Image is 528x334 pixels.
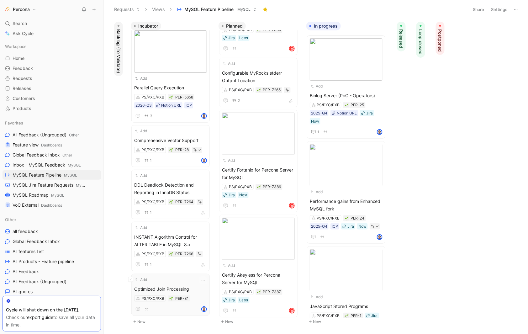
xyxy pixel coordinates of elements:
img: Percona [4,6,10,13]
img: 🌱 [257,185,261,189]
div: PER-28 [175,147,189,153]
img: 🌱 [169,200,173,204]
div: PER-1 [351,313,362,319]
button: Views [149,5,168,14]
button: 🌱 [345,103,349,107]
span: Feature view [13,142,62,148]
a: MySQL Jira Feature RequestsMySQL [3,180,101,190]
div: PS/PXC/PXB [229,289,252,295]
div: PS/PXC/PXB [141,251,164,257]
a: AddCertify Fortanix for Percona Server for MySQLPS/PXC/PXBJiraNextH [219,110,298,212]
div: Loop closed [414,19,428,329]
span: 1 [317,130,319,134]
div: Favorites [3,118,101,128]
button: New [306,318,389,326]
a: VoC ExternalDashboards [3,200,101,210]
span: MySQL [68,163,81,167]
button: Released [397,22,406,51]
div: 🌱 [345,314,349,318]
button: Add [222,262,236,269]
a: AddParallel Query ExecutionPS/PXC/PXB2026-Q3Notion URLICP3avatar [131,28,210,123]
button: 🌱 [257,290,261,294]
div: IncubatorNew [128,19,216,329]
button: Add [134,225,148,231]
span: MySQL Jira Feature Requests [13,182,85,188]
button: Add [222,61,236,67]
span: All features List [13,248,44,255]
div: Jira [366,110,373,116]
div: Later [239,35,248,41]
span: All Feedback (Ungrouped) [13,132,79,138]
a: AddComprehensive Vector SupportPS/PXC/PXB1avatar [131,125,210,167]
div: H [290,204,294,208]
button: Add [310,189,324,195]
div: Jira [228,297,235,303]
span: all feedback [13,228,38,235]
button: Settings [488,5,510,14]
span: All Feedback [13,268,39,275]
div: 2025-Q4 [311,110,327,116]
a: Home [3,54,101,63]
button: New [219,318,301,326]
a: All Feedback (Ungrouped)Other [3,130,101,140]
div: Jira [228,35,235,41]
div: Search [3,19,101,28]
span: Customers [13,95,35,102]
span: Optimized Join Processing [134,285,207,293]
div: ICP [186,102,192,109]
button: 1 [143,209,153,216]
span: Search [13,20,27,27]
div: 🌱 [169,200,173,204]
a: AddConfigurable MyRocks stderr Output LocationPS/PXC/PXB2 [219,58,298,107]
button: MySQL Feature PipelineMySQL [174,5,260,14]
a: All Feedback [3,267,101,276]
span: VoC External [13,202,62,209]
div: PER-7266 [175,251,193,257]
a: Global Feedback InboxOther [3,150,101,160]
span: MySQL [237,6,251,13]
button: 2 [231,97,241,104]
button: 1 [310,128,320,136]
span: INSTANT Algorithm Control for ALTER TABLE in MySQL 8.x [134,233,207,248]
span: Global Feedback Inbox [13,238,60,245]
div: Later [239,297,248,303]
a: Customers [3,94,101,103]
button: Add [134,277,148,283]
button: Backlog (To Validate) [114,22,123,76]
span: MySQL Feature Pipeline [184,6,234,13]
span: Other [5,216,16,223]
img: 🌱 [345,217,349,220]
img: 🌱 [345,103,349,107]
img: ae78dd2b-6624-4971-9b0f-63e89102a08e.png [310,144,383,186]
div: 🌱 [169,95,173,99]
span: 1 [150,263,152,267]
a: Products [3,104,101,113]
span: Ask Cycle [13,30,34,37]
span: Releases [13,85,31,92]
div: PER-7264 [175,199,193,205]
a: AddOptimized Join ProcessingPS/PXC/PXBavatar [131,274,210,316]
img: da7a0cee-98ca-4d5f-ad84-f714081704b4.png [134,30,207,73]
div: Postponed [433,19,447,329]
button: Postponed [436,22,445,55]
a: Releases [3,84,101,93]
div: 2025-Q4 [311,223,327,230]
a: Ask Cycle [3,29,101,38]
div: PER-5658 [175,94,193,100]
span: In progress [314,23,338,29]
a: AddBinlog Server (PoC - Operators)PS/PXC/PXB2025-Q4Notion URLJiraNow1avatar [307,35,385,139]
button: 🌱 [257,88,261,92]
img: 03ebdc09-7571-4581-822a-4655c737cd5f.webp [310,38,383,81]
div: PS/PXC/PXB [317,102,340,108]
div: PS/PXC/PXB [229,87,252,93]
img: 🌱 [169,95,173,99]
span: DDL Deadlock Detection and Reporting in InnoDB Status [134,181,207,196]
span: All Feedback (Ungrouped) [13,278,66,285]
span: Feedback [13,65,33,72]
button: Add [310,294,324,300]
div: 🌱 [169,296,173,301]
button: Add [222,157,236,164]
img: 🌱 [169,297,173,300]
span: JavaScript Stored Programs [310,303,383,310]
